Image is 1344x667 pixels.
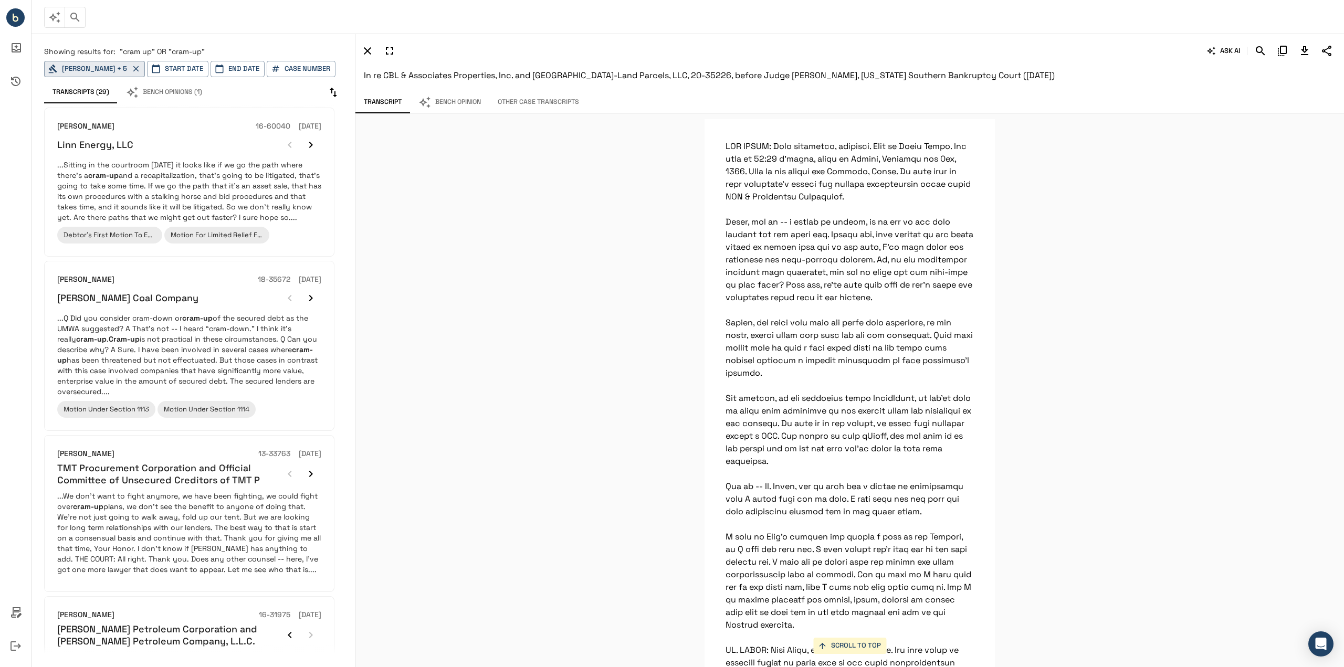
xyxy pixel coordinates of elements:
span: Motion Under Section 1114 [164,405,249,414]
button: Search [1252,42,1269,60]
em: cram-up [76,334,107,344]
h6: [DATE] [299,609,321,621]
span: Debtor's First Motion To Extend Exclusivity [64,230,205,239]
button: SCROLL TO TOP [813,638,886,654]
h6: [PERSON_NAME] [57,121,114,132]
button: Copy Citation [1274,42,1291,60]
p: ...Sitting in the courtroom [DATE] it looks like if we go the path where there's a and a recapita... [57,160,321,223]
button: [PERSON_NAME] + 5 [44,61,145,77]
button: Start Date [147,61,208,77]
button: End Date [211,61,265,77]
em: Cram-up [109,334,140,344]
button: ASK AI [1205,42,1243,60]
em: cram-up [73,502,103,511]
p: ...Q Did you consider cram-down or of the secured debt as the UMWA suggested? A That’s not -- I h... [57,313,321,397]
button: Transcript [355,91,410,113]
button: Bench Opinions (1) [118,81,211,103]
h6: [PERSON_NAME] [57,274,114,285]
h6: [DATE] [299,274,321,285]
h6: [PERSON_NAME] [57,609,114,621]
h6: [PERSON_NAME] Petroleum Corporation and [PERSON_NAME] Petroleum Company, L.L.C. [57,623,279,648]
em: cram-up [80,652,111,662]
h6: 18-35672 [258,274,290,285]
em: cram-up [88,171,119,180]
button: Transcripts (29) [44,81,118,103]
button: Download Transcript [1296,42,1314,60]
div: Open Intercom Messenger [1308,631,1333,657]
em: cram-up [182,313,213,323]
h6: Linn Energy, LLC [57,139,133,151]
p: ...We don’t want to fight anymore, we have been fighting, we could fight over plans, we don’t see... [57,491,321,575]
span: Motion Under Section 1113 [64,405,149,414]
button: Bench Opinion [410,91,489,113]
span: Motion For Limited Relief From The Stay [171,230,301,239]
button: Share Transcript [1318,42,1336,60]
span: Showing results for: [44,47,115,56]
h6: 16-31975 [259,609,290,621]
h6: [PERSON_NAME] [57,448,114,460]
em: cram-up [57,345,313,365]
button: Other Case Transcripts [489,91,587,113]
h6: [DATE] [299,448,321,460]
h6: [PERSON_NAME] Coal Company [57,292,198,304]
h6: [DATE] [299,121,321,132]
h6: 16-60040 [256,121,290,132]
h6: 13-33763 [258,448,290,460]
h6: TMT Procurement Corporation and Official Committee of Unsecured Creditors of TMT P [57,462,279,486]
span: In re CBL & Associates Properties, Inc. and [GEOGRAPHIC_DATA]-Land Parcels, LLC, 20-35226, before... [364,70,1055,81]
span: "cram up" OR "cram-up" [120,47,205,56]
button: Case Number [267,61,335,77]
